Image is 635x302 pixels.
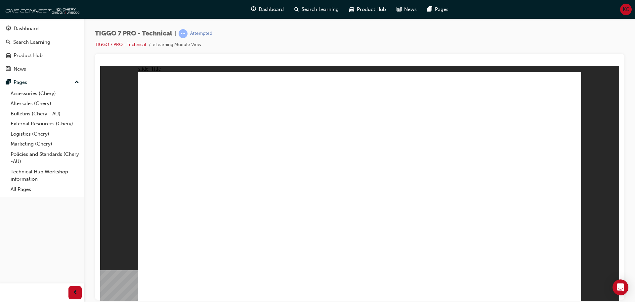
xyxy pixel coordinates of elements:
[3,76,82,89] button: Pages
[8,109,82,119] a: Bulletins (Chery - AU)
[6,80,11,86] span: pages-icon
[613,279,628,295] div: Open Intercom Messenger
[95,30,172,37] span: TIGGO 7 PRO - Technical
[427,5,432,14] span: pages-icon
[95,42,146,47] a: TIGGO 7 PRO - Technical
[289,3,344,16] a: search-iconSearch Learning
[175,30,176,37] span: |
[3,23,82,35] a: Dashboard
[73,289,78,297] span: prev-icon
[397,5,402,14] span: news-icon
[391,3,422,16] a: news-iconNews
[179,29,188,38] span: learningRecordVerb_ATTEMPT-icon
[620,4,632,15] button: KC
[302,6,339,13] span: Search Learning
[190,30,212,37] div: Attempted
[3,3,79,16] img: oneconnect
[14,65,26,73] div: News
[14,52,43,59] div: Product Hub
[14,79,27,86] div: Pages
[153,41,201,49] li: eLearning Module View
[8,119,82,129] a: External Resources (Chery)
[74,78,79,87] span: up-icon
[8,139,82,149] a: Marketing (Chery)
[8,98,82,109] a: Aftersales (Chery)
[8,149,82,167] a: Policies and Standards (Chery -AU)
[623,6,629,13] span: KC
[8,167,82,184] a: Technical Hub Workshop information
[344,3,391,16] a: car-iconProduct Hub
[294,5,299,14] span: search-icon
[14,25,39,32] div: Dashboard
[6,26,11,32] span: guage-icon
[8,89,82,99] a: Accessories (Chery)
[13,38,50,46] div: Search Learning
[422,3,454,16] a: pages-iconPages
[6,39,11,45] span: search-icon
[3,49,82,62] a: Product Hub
[3,63,82,75] a: News
[8,129,82,139] a: Logistics (Chery)
[3,36,82,48] a: Search Learning
[251,5,256,14] span: guage-icon
[435,6,448,13] span: Pages
[246,3,289,16] a: guage-iconDashboard
[404,6,417,13] span: News
[6,66,11,72] span: news-icon
[3,21,82,76] button: DashboardSearch LearningProduct HubNews
[349,5,354,14] span: car-icon
[6,53,11,59] span: car-icon
[357,6,386,13] span: Product Hub
[8,184,82,195] a: All Pages
[259,6,284,13] span: Dashboard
